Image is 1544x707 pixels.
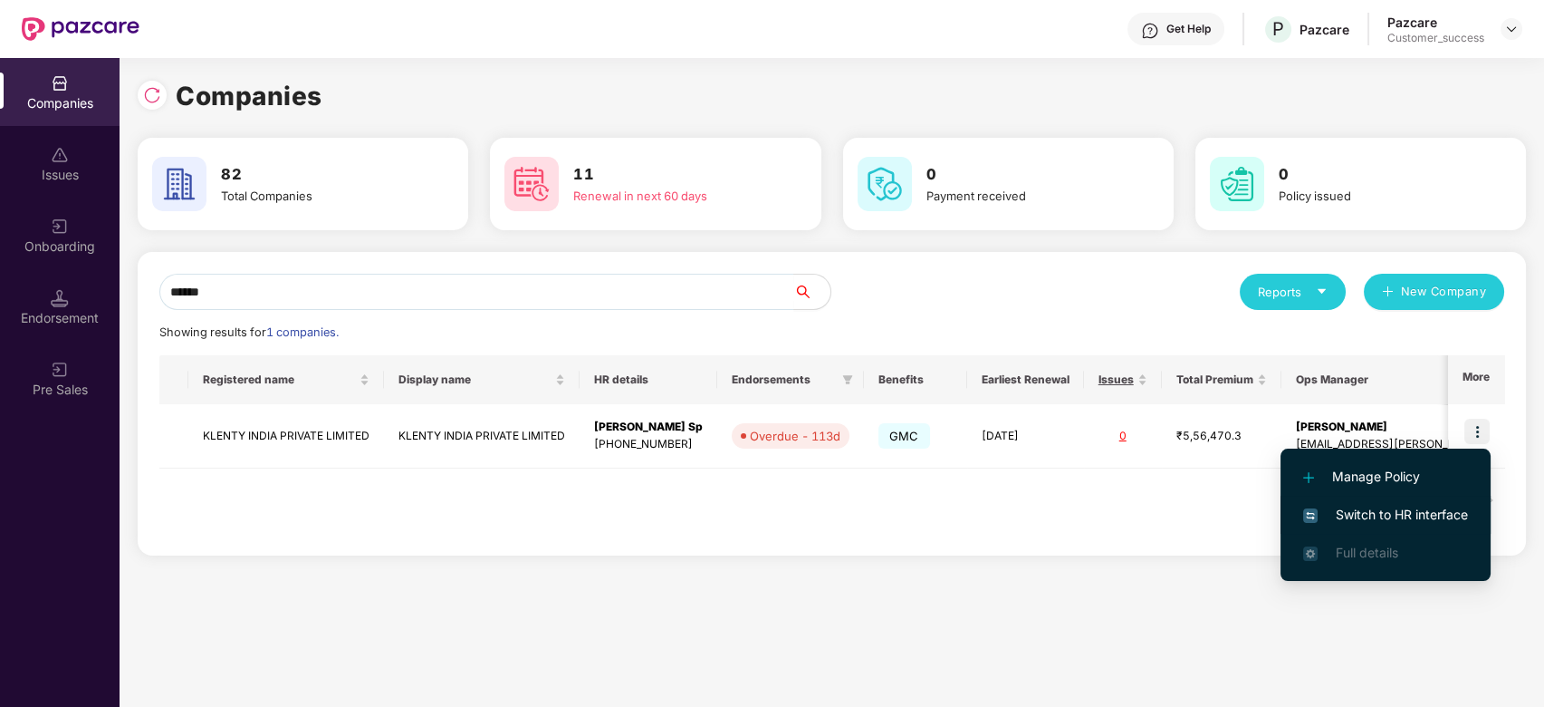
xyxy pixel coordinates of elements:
img: New Pazcare Logo [22,17,139,41]
span: P [1272,18,1284,40]
div: Pazcare [1299,21,1349,38]
span: Switch to HR interface [1303,505,1468,525]
img: svg+xml;base64,PHN2ZyB4bWxucz0iaHR0cDovL3d3dy53My5vcmcvMjAwMC9zdmciIHdpZHRoPSI2MCIgaGVpZ2h0PSI2MC... [1210,157,1264,211]
th: Registered name [188,355,384,404]
th: Benefits [864,355,967,404]
img: svg+xml;base64,PHN2ZyBpZD0iQ29tcGFuaWVzIiB4bWxucz0iaHR0cDovL3d3dy53My5vcmcvMjAwMC9zdmciIHdpZHRoPS... [51,74,69,92]
img: svg+xml;base64,PHN2ZyB4bWxucz0iaHR0cDovL3d3dy53My5vcmcvMjAwMC9zdmciIHdpZHRoPSIxNi4zNjMiIGhlaWdodD... [1303,547,1318,561]
th: HR details [580,355,717,404]
th: Total Premium [1162,355,1281,404]
div: Pazcare [1387,14,1484,31]
img: svg+xml;base64,PHN2ZyB4bWxucz0iaHR0cDovL3d3dy53My5vcmcvMjAwMC9zdmciIHdpZHRoPSIxMi4yMDEiIGhlaWdodD... [1303,472,1314,483]
span: filter [842,374,853,385]
div: 0 [1098,428,1147,445]
div: ₹5,56,470.3 [1176,428,1267,445]
h1: Companies [176,76,322,116]
img: svg+xml;base64,PHN2ZyB3aWR0aD0iMjAiIGhlaWdodD0iMjAiIHZpZXdCb3g9IjAgMCAyMCAyMCIgZmlsbD0ibm9uZSIgeG... [51,361,69,379]
span: search [793,285,830,299]
td: [DATE] [967,404,1084,469]
div: Reports [1258,283,1328,301]
button: search [793,274,831,310]
div: Overdue - 113d [750,427,840,445]
th: Earliest Renewal [967,355,1084,404]
img: icon [1464,419,1490,444]
span: Manage Policy [1303,467,1468,487]
div: Get Help [1166,22,1211,36]
img: svg+xml;base64,PHN2ZyB3aWR0aD0iMTQuNSIgaGVpZ2h0PSIxNC41IiB2aWV3Qm94PSIwIDAgMTYgMTYiIGZpbGw9Im5vbm... [51,289,69,307]
span: Issues [1098,373,1134,387]
span: Full details [1336,545,1398,560]
img: svg+xml;base64,PHN2ZyB4bWxucz0iaHR0cDovL3d3dy53My5vcmcvMjAwMC9zdmciIHdpZHRoPSI2MCIgaGVpZ2h0PSI2MC... [152,157,206,211]
span: caret-down [1316,286,1328,297]
div: [PHONE_NUMBER] [594,436,703,453]
span: GMC [878,423,930,449]
div: Policy issued [1279,187,1475,205]
td: KLENTY INDIA PRIVATE LIMITED [384,404,580,469]
img: svg+xml;base64,PHN2ZyBpZD0iRHJvcGRvd24tMzJ4MzIiIHhtbG5zPSJodHRwOi8vd3d3LnczLm9yZy8yMDAwL3N2ZyIgd2... [1504,22,1519,36]
div: Total Companies [221,187,417,205]
span: filter [839,369,857,391]
th: Issues [1084,355,1162,404]
h3: 0 [1279,163,1475,187]
button: plusNew Company [1364,274,1504,310]
img: svg+xml;base64,PHN2ZyB4bWxucz0iaHR0cDovL3d3dy53My5vcmcvMjAwMC9zdmciIHdpZHRoPSI2MCIgaGVpZ2h0PSI2MC... [858,157,912,211]
div: Payment received [926,187,1123,205]
span: Registered name [203,373,356,387]
div: Customer_success [1387,31,1484,45]
th: Display name [384,355,580,404]
span: 1 companies. [266,325,339,339]
div: Renewal in next 60 days [573,187,770,205]
span: New Company [1401,283,1487,301]
div: [PERSON_NAME] Sp [594,419,703,436]
h3: 0 [926,163,1123,187]
span: Endorsements [732,373,835,387]
h3: 82 [221,163,417,187]
span: plus [1382,286,1394,300]
td: KLENTY INDIA PRIVATE LIMITED [188,404,384,469]
img: svg+xml;base64,PHN2ZyB4bWxucz0iaHR0cDovL3d3dy53My5vcmcvMjAwMC9zdmciIHdpZHRoPSIxNiIgaGVpZ2h0PSIxNi... [1303,508,1318,523]
span: Display name [398,373,551,387]
img: svg+xml;base64,PHN2ZyBpZD0iSGVscC0zMngzMiIgeG1sbnM9Imh0dHA6Ly93d3cudzMub3JnLzIwMDAvc3ZnIiB3aWR0aD... [1141,22,1159,40]
span: Total Premium [1176,373,1253,387]
img: svg+xml;base64,PHN2ZyBpZD0iSXNzdWVzX2Rpc2FibGVkIiB4bWxucz0iaHR0cDovL3d3dy53My5vcmcvMjAwMC9zdmciIH... [51,146,69,164]
th: More [1448,355,1504,404]
h3: 11 [573,163,770,187]
img: svg+xml;base64,PHN2ZyB3aWR0aD0iMjAiIGhlaWdodD0iMjAiIHZpZXdCb3g9IjAgMCAyMCAyMCIgZmlsbD0ibm9uZSIgeG... [51,218,69,236]
img: svg+xml;base64,PHN2ZyBpZD0iUmVsb2FkLTMyeDMyIiB4bWxucz0iaHR0cDovL3d3dy53My5vcmcvMjAwMC9zdmciIHdpZH... [143,86,161,104]
img: svg+xml;base64,PHN2ZyB4bWxucz0iaHR0cDovL3d3dy53My5vcmcvMjAwMC9zdmciIHdpZHRoPSI2MCIgaGVpZ2h0PSI2MC... [504,157,559,211]
span: Showing results for [159,325,339,339]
